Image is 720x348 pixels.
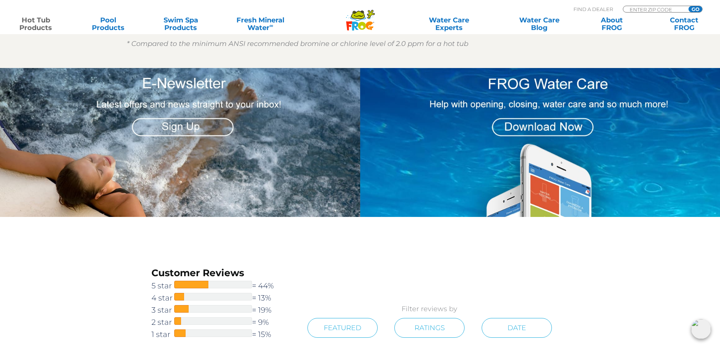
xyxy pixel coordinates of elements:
[151,328,174,340] span: 1 star
[482,318,552,338] a: Date
[151,280,291,292] a: 5 star= 44%
[153,16,209,32] a: Swim SpaProducts
[127,40,468,48] em: * Compared to the minimum ANSI recommended bromine or chlorine level of 2.0 ppm for a hot tub
[151,292,291,304] a: 4 star= 13%
[151,304,174,316] span: 3 star
[511,16,567,32] a: Water CareBlog
[80,16,137,32] a: PoolProducts
[151,328,291,340] a: 1 star= 15%
[151,280,174,292] span: 5 star
[290,304,569,314] p: Filter reviews by
[151,304,291,316] a: 3 star= 19%
[656,16,712,32] a: ContactFROG
[691,319,711,339] img: openIcon
[394,318,465,338] a: Ratings
[225,16,296,32] a: Fresh MineralWater∞
[307,318,378,338] a: Featured
[688,6,702,12] input: GO
[403,16,495,32] a: Water CareExperts
[151,316,291,328] a: 2 star= 9%
[8,16,64,32] a: Hot TubProducts
[151,292,174,304] span: 4 star
[269,22,273,28] sup: ∞
[583,16,640,32] a: AboutFROG
[151,266,291,280] h3: Customer Reviews
[629,6,680,13] input: Zip Code Form
[151,316,174,328] span: 2 star
[573,6,613,13] p: Find A Dealer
